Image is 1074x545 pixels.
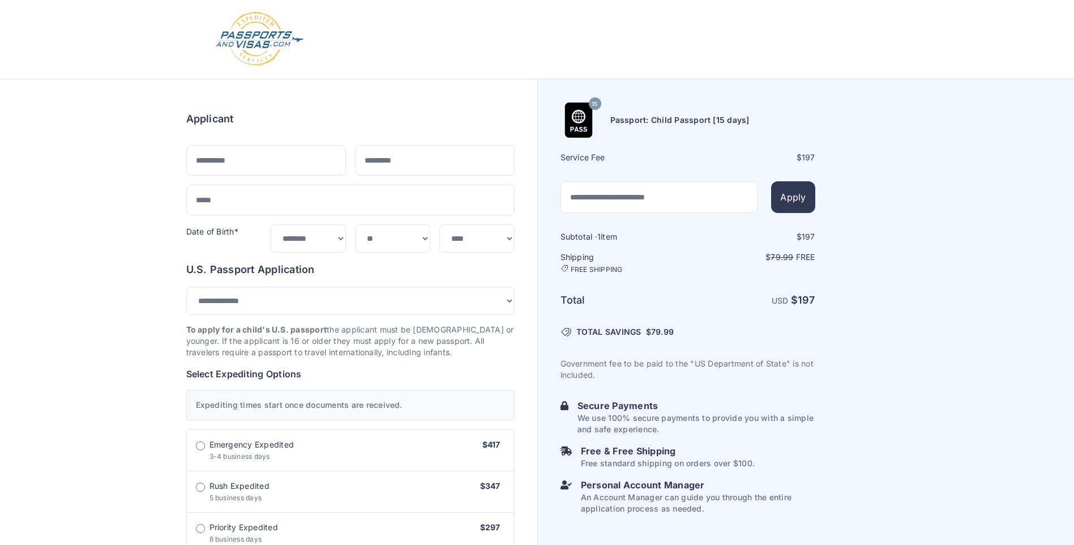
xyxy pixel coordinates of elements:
[186,262,515,278] h6: U.S. Passport Application
[186,111,234,127] h6: Applicant
[796,252,815,262] span: Free
[581,444,755,458] h6: Free & Free Shipping
[576,326,641,338] span: TOTAL SAVINGS
[482,440,500,449] span: $417
[560,358,815,381] p: Government fee to be paid to the "US Department of State" is not included.
[186,390,515,420] div: Expediting times start once documents are received.
[802,232,815,241] span: 197
[186,325,327,334] strong: To apply for a child's U.S. passport
[689,252,815,263] p: $
[209,535,262,543] span: 8 business days
[480,481,500,491] span: $347
[689,152,815,163] div: $
[581,478,815,492] h6: Personal Account Manager
[209,439,294,450] span: Emergency Expedited
[560,252,687,274] h6: Shipping
[802,152,815,162] span: 197
[610,114,750,126] h6: Passport: Child Passport [15 days]
[798,294,815,306] span: 197
[646,326,674,338] span: $
[571,265,623,274] span: FREE SHIPPING
[560,292,687,308] h6: Total
[560,152,687,163] h6: Service Fee
[651,327,674,337] span: 79.99
[209,452,270,461] span: 3-4 business days
[209,493,262,502] span: 5 business days
[771,181,815,213] button: Apply
[581,458,755,469] p: Free standard shipping on orders over $100.
[772,296,789,305] span: USD
[186,227,238,236] label: Date of Birth*
[577,412,815,435] p: We use 100% secure payments to provide you with a simple and safe experience.
[209,522,278,533] span: Priority Expedited
[597,232,601,241] span: 1
[560,231,687,242] h6: Subtotal · item
[791,294,815,306] strong: $
[480,522,500,532] span: $297
[186,324,515,358] p: the applicant must be [DEMOGRAPHIC_DATA] or younger. If the applicant is 16 or older they must ap...
[689,231,815,242] div: $
[209,480,269,492] span: Rush Expedited
[581,492,815,514] p: An Account Manager can guide you through the entire application process as needed.
[592,97,597,112] span: 15
[577,399,815,412] h6: Secure Payments
[215,11,305,67] img: Logo
[771,252,793,262] span: 79.99
[186,367,515,381] h6: Select Expediting Options
[561,103,596,138] img: Product Name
